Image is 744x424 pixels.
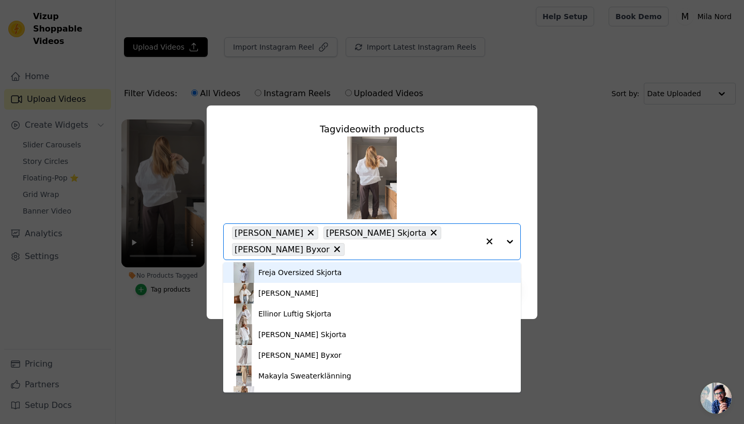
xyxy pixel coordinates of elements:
[258,288,318,298] div: [PERSON_NAME]
[234,304,254,324] img: product thumbnail
[258,350,342,360] div: [PERSON_NAME] Byxor
[258,371,351,381] div: Makayla Sweaterklänning
[701,383,732,414] a: Open de chat
[235,243,330,256] span: [PERSON_NAME] Byxor
[234,324,254,345] img: product thumbnail
[326,226,426,239] span: [PERSON_NAME] Skjorta
[234,366,254,386] img: product thumbnail
[234,262,254,283] img: product thumbnail
[234,283,254,304] img: product thumbnail
[258,329,346,340] div: [PERSON_NAME] Skjorta
[347,137,397,219] img: reel-preview-f70mjz-1u.myshopify.com-3583569904023972875_2198428455.jpeg
[223,122,521,137] div: Tag video with products
[258,267,342,278] div: Freja Oversized Skjorta
[234,345,254,366] img: product thumbnail
[258,309,331,319] div: Ellinor Luftig Skjorta
[258,391,339,402] div: [PERSON_NAME] jacka
[235,226,303,239] span: [PERSON_NAME]
[234,386,254,407] img: product thumbnail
